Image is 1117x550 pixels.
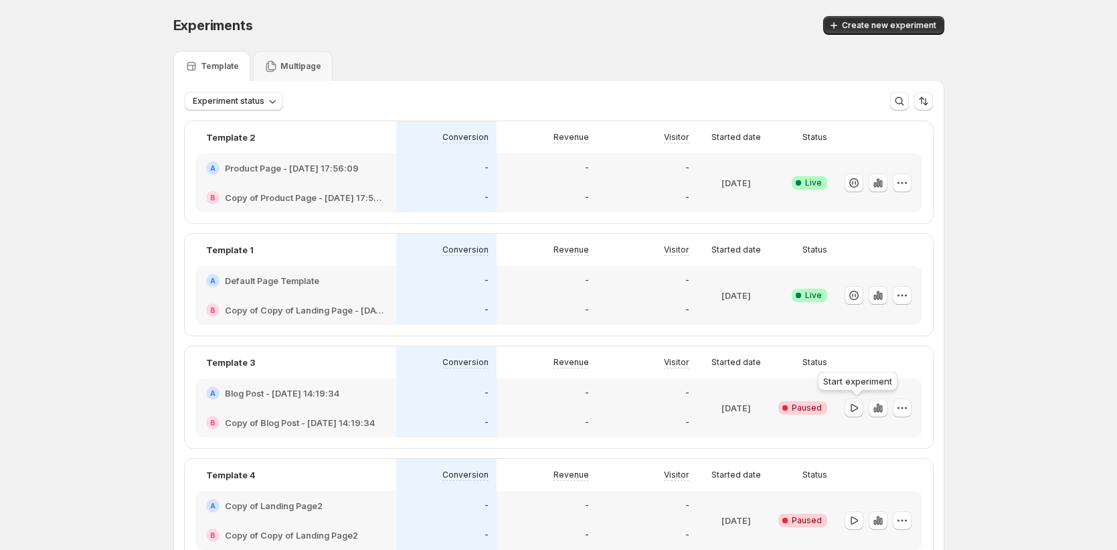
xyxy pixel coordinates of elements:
[485,417,489,428] p: -
[485,388,489,399] p: -
[225,387,339,400] h2: Blog Post - [DATE] 14:19:34
[664,470,689,480] p: Visitor
[685,500,689,511] p: -
[585,500,589,511] p: -
[485,530,489,541] p: -
[585,192,589,203] p: -
[685,530,689,541] p: -
[585,417,589,428] p: -
[721,176,751,190] p: [DATE]
[225,191,385,204] h2: Copy of Product Page - [DATE] 17:56:09
[685,417,689,428] p: -
[206,243,254,257] p: Template 1
[210,502,216,510] h2: A
[206,468,256,482] p: Template 4
[802,132,827,143] p: Status
[685,163,689,174] p: -
[553,245,589,255] p: Revenue
[280,61,321,72] p: Multipage
[805,290,822,301] span: Live
[721,514,751,527] p: [DATE]
[685,192,689,203] p: -
[210,306,216,314] h2: B
[225,529,358,542] h2: Copy of Copy of Landing Page2
[802,357,827,368] p: Status
[485,500,489,511] p: -
[664,245,689,255] p: Visitor
[553,470,589,480] p: Revenue
[442,245,489,255] p: Conversion
[585,305,589,316] p: -
[553,132,589,143] p: Revenue
[210,419,216,427] h2: B
[553,357,589,368] p: Revenue
[823,16,944,35] button: Create new experiment
[485,305,489,316] p: -
[664,357,689,368] p: Visitor
[585,163,589,174] p: -
[210,389,216,397] h2: A
[711,357,761,368] p: Started date
[585,275,589,286] p: -
[442,132,489,143] p: Conversion
[442,470,489,480] p: Conversion
[842,20,936,31] span: Create new experiment
[185,92,283,111] button: Experiment status
[210,164,216,172] h2: A
[485,275,489,286] p: -
[225,303,385,317] h2: Copy of Copy of Landing Page - [DATE] 13:42:00
[914,92,933,111] button: Sort the results
[711,132,761,143] p: Started date
[685,305,689,316] p: -
[685,275,689,286] p: -
[585,388,589,399] p: -
[206,131,256,144] p: Template 2
[792,515,822,526] span: Paused
[802,245,827,255] p: Status
[210,531,216,539] h2: B
[206,356,255,369] p: Template 3
[193,96,264,107] span: Experiment status
[442,357,489,368] p: Conversion
[802,470,827,480] p: Status
[485,163,489,174] p: -
[711,245,761,255] p: Started date
[225,274,319,287] h2: Default Page Template
[210,194,216,202] h2: B
[685,388,689,399] p: -
[792,403,822,413] span: Paused
[805,178,822,188] span: Live
[721,401,751,415] p: [DATE]
[225,416,375,429] h2: Copy of Blog Post - [DATE] 14:19:34
[664,132,689,143] p: Visitor
[225,499,323,512] h2: Copy of Landing Page2
[585,530,589,541] p: -
[173,17,253,33] span: Experiments
[711,470,761,480] p: Started date
[485,192,489,203] p: -
[210,277,216,285] h2: A
[721,289,751,302] p: [DATE]
[201,61,239,72] p: Template
[225,161,359,175] h2: Product Page - [DATE] 17:56:09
